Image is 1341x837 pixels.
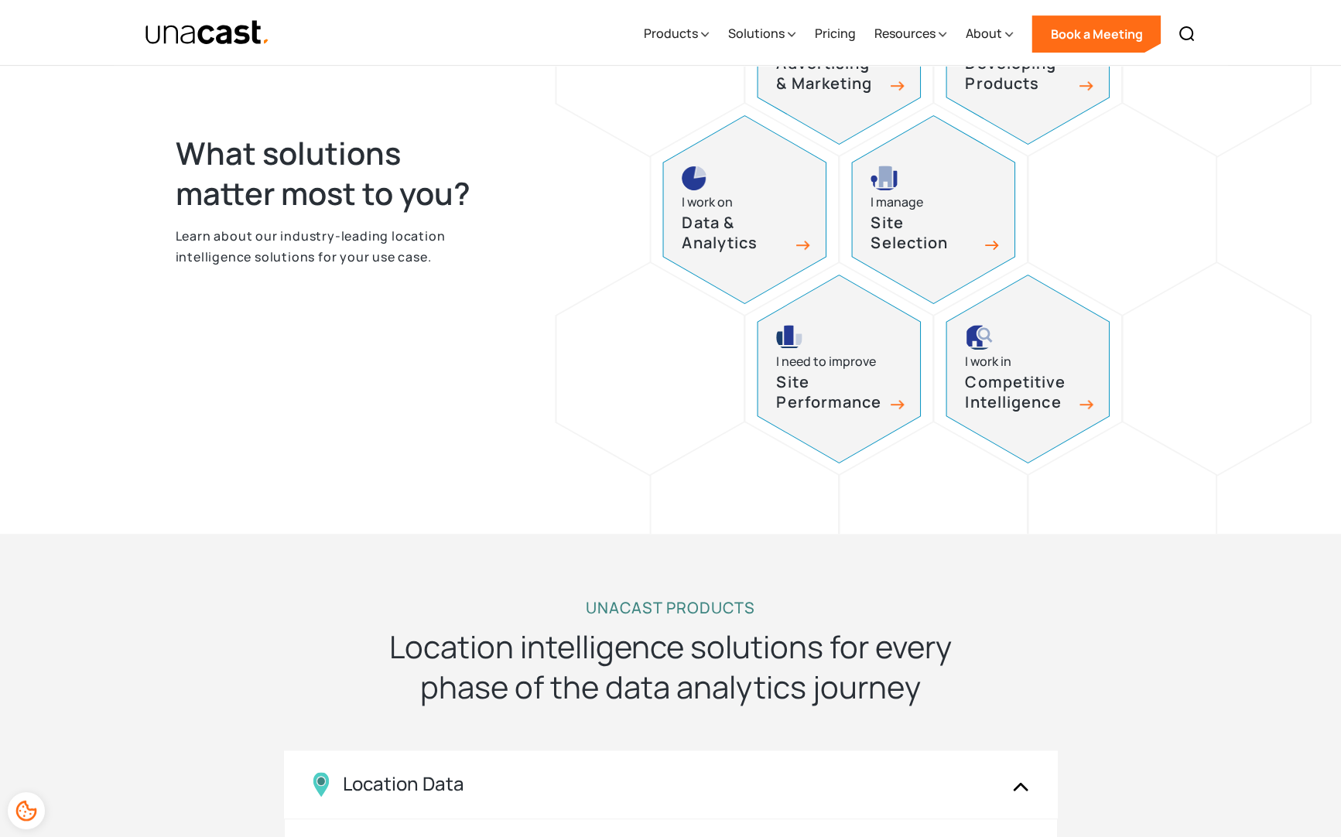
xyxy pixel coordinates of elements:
img: pie chart icon [682,166,706,190]
a: Pricing [814,2,855,66]
h2: What solutions matter most to you? [176,133,502,214]
h3: Developing Products [965,53,1073,94]
div: I need to improve [776,351,876,372]
div: Location Data [343,773,464,795]
a: site performance iconI need to improveSite Performance [757,275,921,463]
a: competitive intelligence iconI work inCompetitive Intelligence [946,275,1110,463]
img: Search icon [1178,25,1196,43]
img: site performance icon [776,325,802,350]
div: Cookie Preferences [8,792,45,829]
a: site selection icon I manageSite Selection [851,115,1015,304]
h2: Location intelligence solutions for every phase of the data analytics journey [361,627,980,707]
a: pie chart iconI work onData & Analytics [662,115,826,304]
div: I manage [871,192,923,213]
a: home [145,19,271,46]
img: Unacast text logo [145,19,271,46]
img: competitive intelligence icon [965,325,994,350]
div: Products [643,2,709,66]
h3: Site Performance [776,372,884,413]
div: Resources [874,2,946,66]
h3: Advertising & Marketing [776,53,884,94]
h3: Data & Analytics [682,213,790,254]
div: About [965,24,1001,43]
div: Resources [874,24,935,43]
div: About [965,2,1013,66]
div: Products [643,24,697,43]
img: Location Data icon [309,772,334,797]
div: Solutions [727,24,784,43]
h3: Site Selection [871,213,979,254]
a: Book a Meeting [1031,15,1161,53]
h2: UNACAST PRODUCTS [586,596,755,620]
div: Solutions [727,2,795,66]
img: site selection icon [871,166,899,190]
div: I work in [965,351,1011,372]
div: I work on [682,192,733,213]
p: Learn about our industry-leading location intelligence solutions for your use case. [176,226,502,267]
h3: Competitive Intelligence [965,372,1073,413]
